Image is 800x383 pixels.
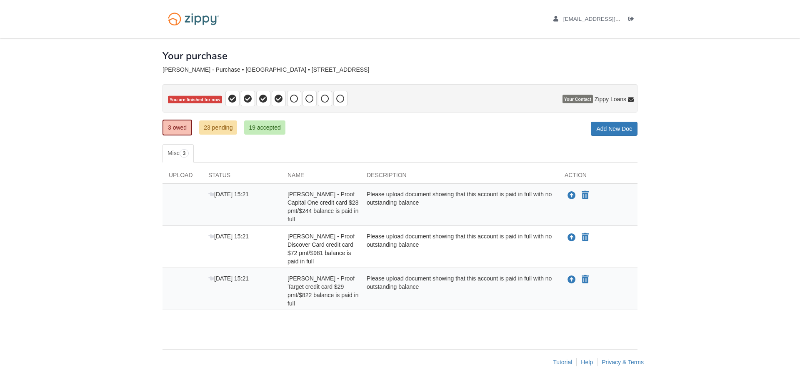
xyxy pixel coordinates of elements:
[360,171,558,183] div: Description
[208,233,249,240] span: [DATE] 15:21
[567,274,577,285] button: Upload Heather Fowler - Proof Target credit card $29 pmt/$822 balance is paid in full
[162,171,202,183] div: Upload
[591,122,637,136] a: Add New Doc
[287,233,355,265] span: [PERSON_NAME] - Proof Discover Card credit card $72 pmt/$981 balance is paid in full
[360,190,558,223] div: Please upload document showing that this account is paid in full with no outstanding balance
[581,190,590,200] button: Declare Heather Fowler - Proof Capital One credit card $28 pmt/$244 balance is paid in full not a...
[208,275,249,282] span: [DATE] 15:21
[628,16,637,24] a: Log out
[168,96,222,104] span: You are finished for now
[208,191,249,198] span: [DATE] 15:21
[202,171,281,183] div: Status
[581,233,590,243] button: Declare Heather Fowler - Proof Discover Card credit card $72 pmt/$981 balance is paid in full not...
[553,359,572,365] a: Tutorial
[567,190,577,201] button: Upload Heather Fowler - Proof Capital One credit card $28 pmt/$244 balance is paid in full
[360,232,558,265] div: Please upload document showing that this account is paid in full with no outstanding balance
[281,171,360,183] div: Name
[562,95,593,103] span: Your Contact
[567,232,577,243] button: Upload Heather Fowler - Proof Discover Card credit card $72 pmt/$981 balance is paid in full
[563,16,659,22] span: hjf0763@gmail.com
[595,95,626,103] span: Zippy Loans
[162,120,192,135] a: 3 owed
[553,16,659,24] a: edit profile
[287,191,358,223] span: [PERSON_NAME] - Proof Capital One credit card $28 pmt/$244 balance is paid in full
[558,171,637,183] div: Action
[360,274,558,308] div: Please upload document showing that this account is paid in full with no outstanding balance
[287,275,358,307] span: [PERSON_NAME] - Proof Target credit card $29 pmt/$822 balance is paid in full
[581,359,593,365] a: Help
[244,120,285,135] a: 19 accepted
[162,8,225,30] img: Logo
[162,144,194,163] a: Misc
[162,50,227,61] h1: Your purchase
[602,359,644,365] a: Privacy & Terms
[162,66,637,73] div: [PERSON_NAME] - Purchase • [GEOGRAPHIC_DATA] • [STREET_ADDRESS]
[199,120,237,135] a: 23 pending
[581,275,590,285] button: Declare Heather Fowler - Proof Target credit card $29 pmt/$822 balance is paid in full not applic...
[180,149,189,158] span: 3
